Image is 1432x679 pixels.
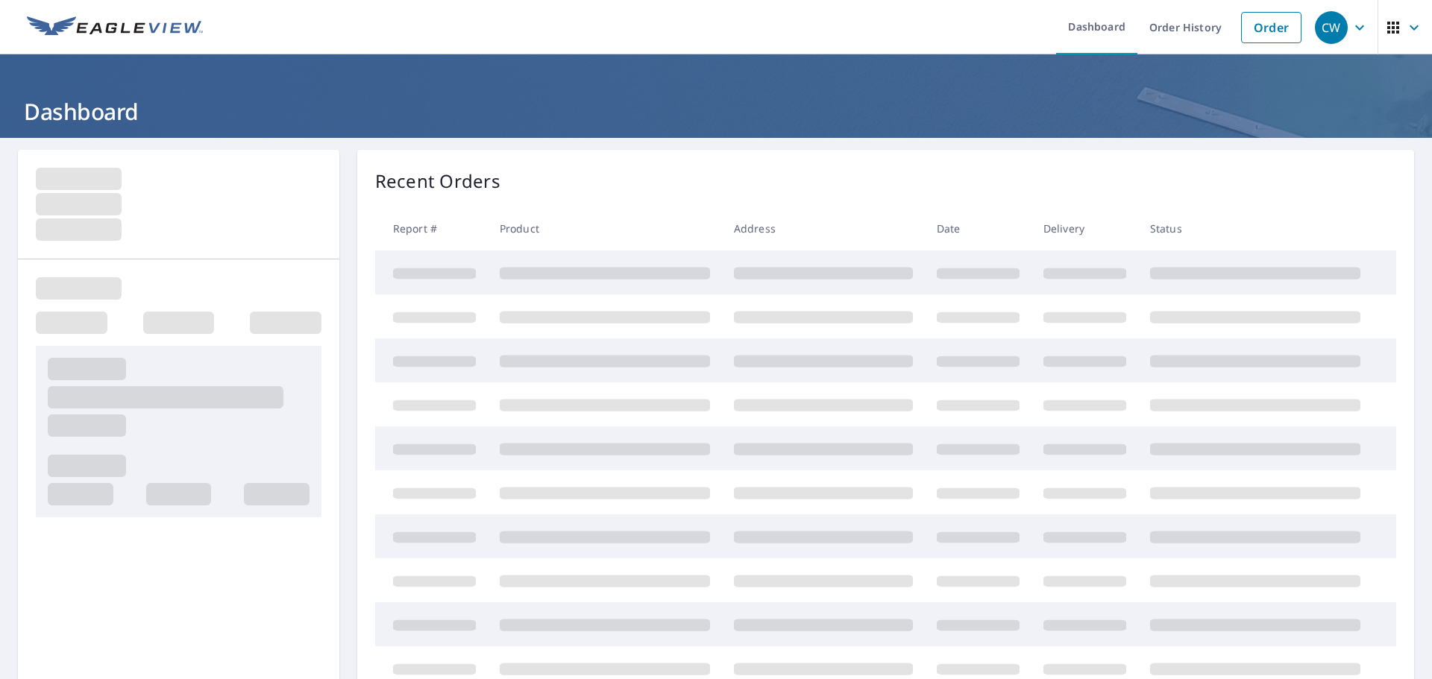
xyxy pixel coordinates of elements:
[1315,11,1348,44] div: CW
[1031,206,1138,250] th: Delivery
[488,206,722,250] th: Product
[1138,206,1372,250] th: Status
[18,96,1414,127] h1: Dashboard
[925,206,1031,250] th: Date
[375,168,500,195] p: Recent Orders
[27,16,203,39] img: EV Logo
[722,206,925,250] th: Address
[1241,12,1301,43] a: Order
[375,206,488,250] th: Report #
